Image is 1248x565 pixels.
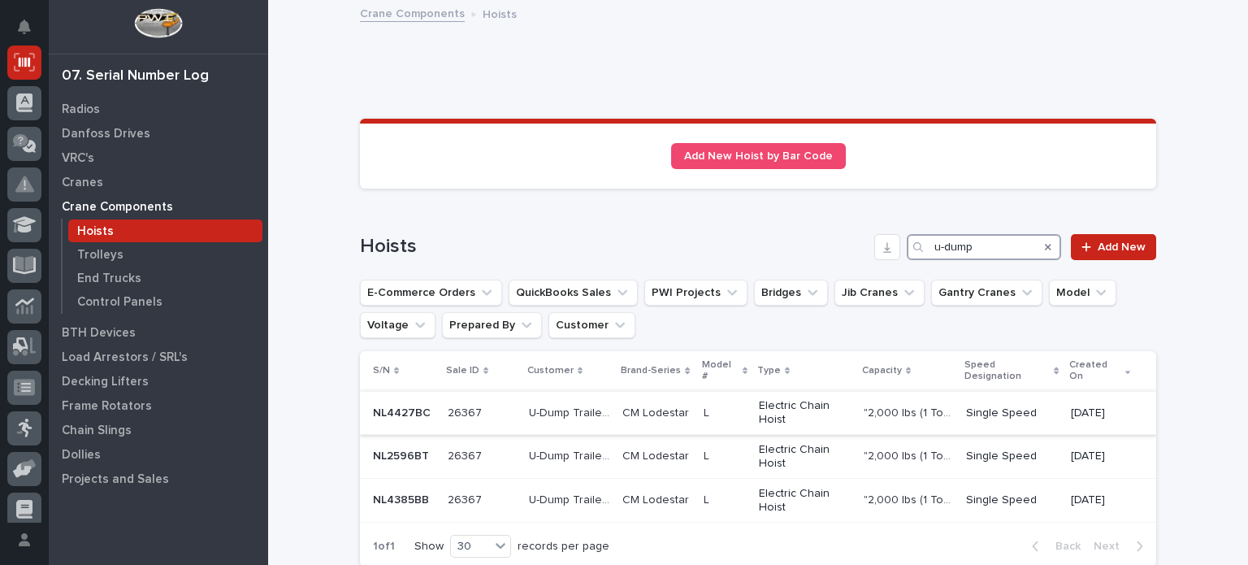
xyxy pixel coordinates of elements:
[373,446,432,463] p: NL2596BT
[63,219,268,242] a: Hoists
[20,20,41,46] div: Notifications
[702,356,739,386] p: Model #
[1071,406,1130,420] p: [DATE]
[1071,450,1130,463] p: [DATE]
[62,375,149,389] p: Decking Lifters
[49,442,268,467] a: Dollies
[62,200,173,215] p: Crane Components
[62,176,103,190] p: Cranes
[77,295,162,310] p: Control Panels
[1098,241,1146,253] span: Add New
[1087,539,1156,554] button: Next
[62,67,209,85] div: 07. Serial Number Log
[864,490,956,507] p: "2,000 lbs (1 Ton)"
[622,403,692,420] p: CM Lodestar
[373,362,390,380] p: S/N
[49,97,268,121] a: Radios
[529,403,613,420] p: U-Dump Trailers
[360,479,1156,523] tr: NL4385BBNL4385BB 2636726367 U-Dump TrailersU-Dump Trailers CM LodestarCM Lodestar LL Electric Cha...
[49,121,268,146] a: Danfoss Drives
[360,235,868,259] h1: Hoists
[63,267,268,289] a: End Trucks
[1071,234,1156,260] a: Add New
[483,4,517,22] p: Hoists
[448,490,485,507] p: 26367
[529,446,613,463] p: U-Dump Trailers
[671,143,846,169] a: Add New Hoist by Bar Code
[1049,280,1116,306] button: Model
[907,234,1061,260] input: Search
[684,150,833,162] span: Add New Hoist by Bar Code
[448,403,485,420] p: 26367
[360,435,1156,479] tr: NL2596BTNL2596BT 2636726367 U-Dump TrailersU-Dump Trailers CM LodestarCM Lodestar LL Electric Cha...
[49,467,268,491] a: Projects and Sales
[373,403,434,420] p: NL4427BC
[360,280,502,306] button: E-Commerce Orders
[62,472,169,487] p: Projects and Sales
[62,127,150,141] p: Danfoss Drives
[63,290,268,313] a: Control Panels
[1046,539,1081,554] span: Back
[864,446,956,463] p: "2,000 lbs (1 Ton)"
[1071,493,1130,507] p: [DATE]
[49,194,268,219] a: Crane Components
[373,490,432,507] p: NL4385BB
[704,446,713,463] p: L
[864,403,956,420] p: "2,000 lbs (1 Ton)"
[360,312,435,338] button: Voltage
[62,151,94,166] p: VRC's
[62,448,101,463] p: Dollies
[1069,356,1121,386] p: Created On
[446,362,479,380] p: Sale ID
[964,356,1050,386] p: Speed Designation
[704,403,713,420] p: L
[49,345,268,369] a: Load Arrestors / SRL's
[1094,539,1129,554] span: Next
[63,243,268,266] a: Trolleys
[360,391,1156,435] tr: NL4427BCNL4427BC 2636726367 U-Dump TrailersU-Dump Trailers CM LodestarCM Lodestar LL Electric Cha...
[518,540,609,554] p: records per page
[77,248,123,263] p: Trolleys
[49,393,268,418] a: Frame Rotators
[966,493,1057,507] p: Single Speed
[49,146,268,170] a: VRC's
[1019,539,1087,554] button: Back
[509,280,638,306] button: QuickBooks Sales
[621,362,681,380] p: Brand-Series
[759,399,851,427] p: Electric Chain Hoist
[527,362,574,380] p: Customer
[62,399,152,414] p: Frame Rotators
[77,272,141,286] p: End Trucks
[757,362,781,380] p: Type
[704,490,713,507] p: L
[759,487,851,515] p: Electric Chain Hoist
[77,224,114,239] p: Hoists
[49,369,268,393] a: Decking Lifters
[49,320,268,345] a: BTH Devices
[548,312,635,338] button: Customer
[622,446,692,463] p: CM Lodestar
[451,538,490,555] div: 30
[62,350,188,365] p: Load Arrestors / SRL's
[622,490,692,507] p: CM Lodestar
[754,280,828,306] button: Bridges
[442,312,542,338] button: Prepared By
[62,102,100,117] p: Radios
[7,10,41,44] button: Notifications
[966,406,1057,420] p: Single Speed
[414,540,444,554] p: Show
[834,280,925,306] button: Jib Cranes
[360,3,465,22] a: Crane Components
[448,446,485,463] p: 26367
[62,424,132,438] p: Chain Slings
[134,8,182,38] img: Workspace Logo
[49,170,268,194] a: Cranes
[759,443,851,471] p: Electric Chain Hoist
[62,326,136,341] p: BTH Devices
[644,280,747,306] button: PWI Projects
[529,490,613,507] p: U-Dump Trailers
[966,450,1057,463] p: Single Speed
[862,362,902,380] p: Capacity
[49,418,268,442] a: Chain Slings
